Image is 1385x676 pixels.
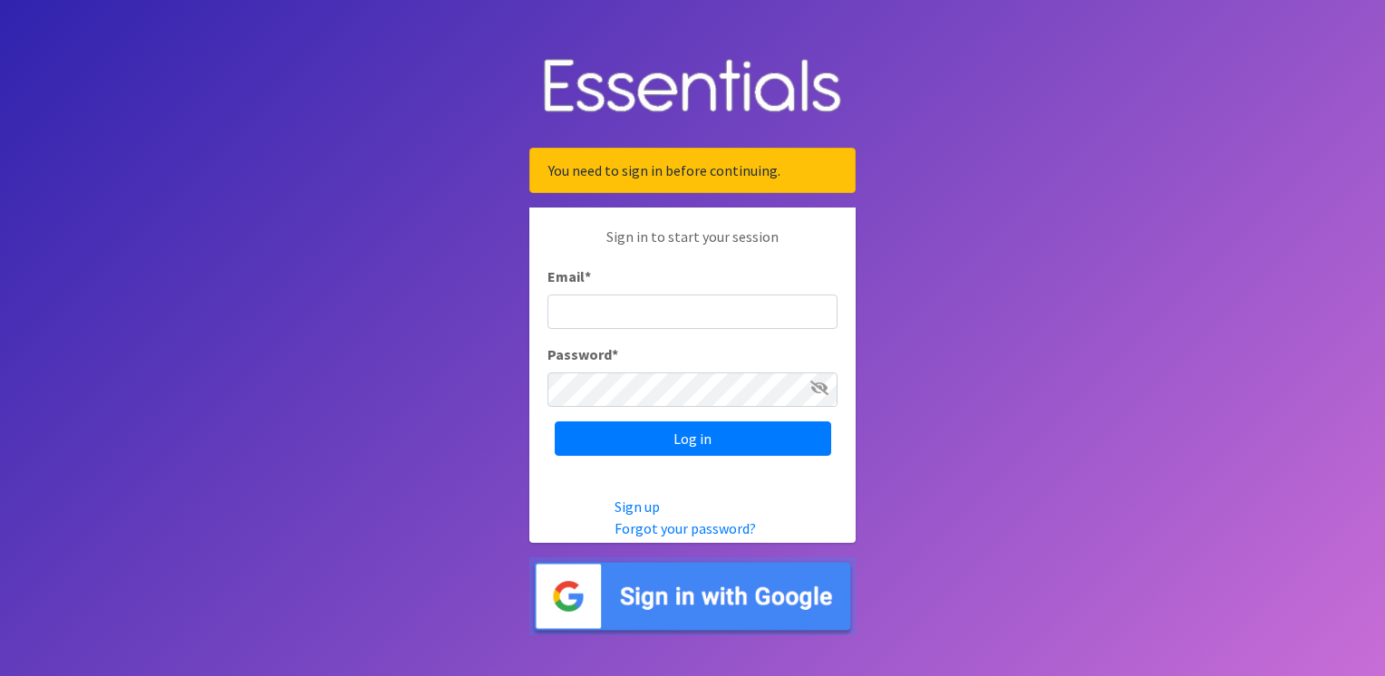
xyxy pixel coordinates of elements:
a: Sign up [615,497,660,516]
a: Forgot your password? [615,519,756,537]
label: Email [547,266,591,287]
p: Sign in to start your session [547,226,838,266]
input: Log in [555,421,831,456]
label: Password [547,343,618,365]
div: You need to sign in before continuing. [529,148,856,193]
img: Sign in with Google [529,557,856,636]
abbr: required [585,267,591,285]
img: Human Essentials [529,41,856,134]
abbr: required [612,345,618,363]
